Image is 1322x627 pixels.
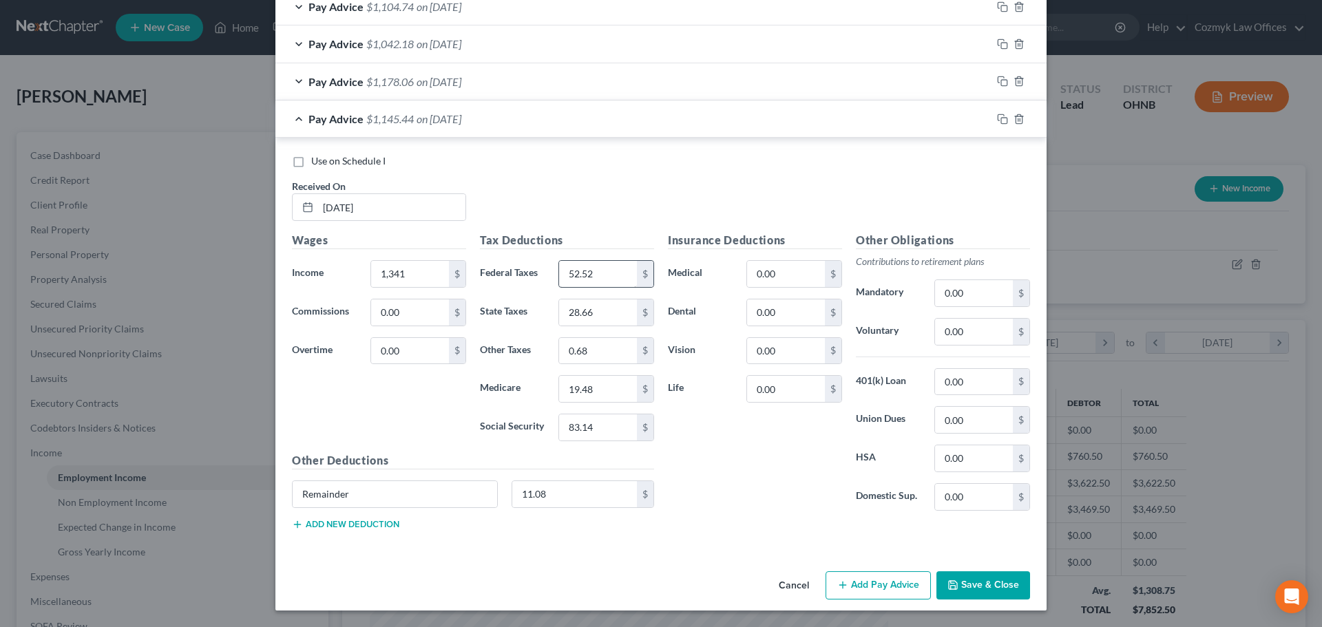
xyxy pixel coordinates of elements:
input: 0.00 [747,299,825,326]
label: Mandatory [849,279,927,307]
label: Dental [661,299,739,326]
label: Union Dues [849,406,927,434]
h5: Tax Deductions [480,232,654,249]
input: 0.00 [371,261,449,287]
label: Federal Taxes [473,260,552,288]
input: 0.00 [935,369,1013,395]
div: $ [449,338,465,364]
span: Received On [292,180,346,192]
input: 0.00 [559,338,637,364]
div: $ [825,261,841,287]
div: $ [637,261,653,287]
button: Add Pay Advice [826,571,931,600]
input: 0.00 [559,414,637,440]
input: 0.00 [747,376,825,402]
input: Specify... [293,481,497,507]
span: $1,145.44 [366,112,414,125]
input: 0.00 [935,319,1013,345]
input: 0.00 [512,481,638,507]
button: Add new deduction [292,519,399,530]
span: Income [292,266,324,278]
p: Contributions to retirement plans [856,255,1030,268]
label: Other Taxes [473,337,552,365]
div: $ [1013,445,1029,471]
span: on [DATE] [417,75,461,88]
input: 0.00 [559,376,637,402]
input: 0.00 [559,261,637,287]
h5: Other Deductions [292,452,654,469]
h5: Other Obligations [856,232,1030,249]
label: Vision [661,337,739,365]
div: $ [825,338,841,364]
input: 0.00 [935,484,1013,510]
input: 0.00 [935,280,1013,306]
input: MM/DD/YYYY [318,194,465,220]
div: $ [825,376,841,402]
span: on [DATE] [417,37,461,50]
button: Save & Close [936,571,1030,600]
h5: Insurance Deductions [668,232,842,249]
label: Medical [661,260,739,288]
span: Pay Advice [308,75,364,88]
div: $ [449,261,465,287]
input: 0.00 [747,261,825,287]
div: $ [449,299,465,326]
input: 0.00 [371,338,449,364]
div: $ [1013,369,1029,395]
span: $1,042.18 [366,37,414,50]
label: Voluntary [849,318,927,346]
input: 0.00 [371,299,449,326]
div: Open Intercom Messenger [1275,580,1308,613]
label: Social Security [473,414,552,441]
span: Pay Advice [308,112,364,125]
div: $ [1013,280,1029,306]
div: $ [637,299,653,326]
input: 0.00 [935,407,1013,433]
span: on [DATE] [417,112,461,125]
label: State Taxes [473,299,552,326]
span: Pay Advice [308,37,364,50]
label: Overtime [285,337,364,365]
label: 401(k) Loan [849,368,927,396]
div: $ [637,338,653,364]
div: $ [637,481,653,507]
label: Domestic Sup. [849,483,927,511]
span: Use on Schedule I [311,155,386,167]
span: $1,178.06 [366,75,414,88]
div: $ [637,414,653,440]
div: $ [1013,484,1029,510]
div: $ [1013,319,1029,345]
h5: Wages [292,232,466,249]
label: Medicare [473,375,552,403]
input: 0.00 [747,338,825,364]
label: Commissions [285,299,364,326]
button: Cancel [768,573,820,600]
input: 0.00 [559,299,637,326]
div: $ [637,376,653,402]
input: 0.00 [935,445,1013,471]
label: HSA [849,445,927,472]
div: $ [825,299,841,326]
label: Life [661,375,739,403]
div: $ [1013,407,1029,433]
